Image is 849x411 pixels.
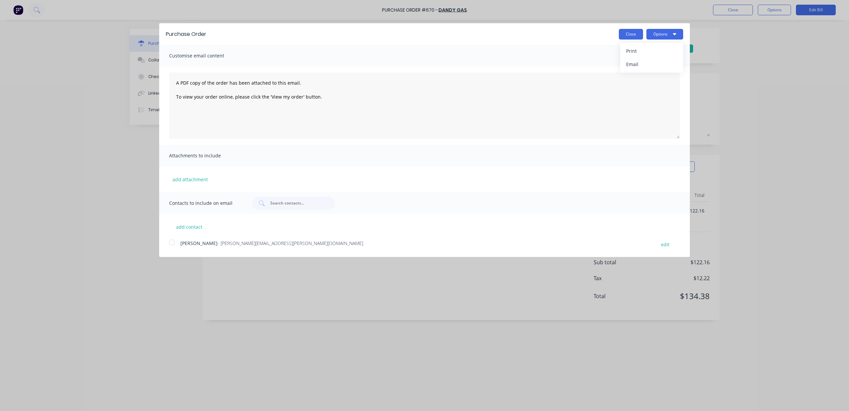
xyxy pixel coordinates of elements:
input: Search contacts... [270,200,325,206]
span: Attachments to include [169,151,242,160]
span: Customise email content [169,51,242,60]
button: edit [657,240,674,249]
button: Email [620,58,683,71]
button: add contact [169,222,209,232]
textarea: A PDF copy of the order has been attached to this email. To view your order online, please click ... [169,72,680,139]
button: Close [619,29,643,40]
div: Print [626,46,677,56]
div: Purchase Order [166,30,206,38]
span: [PERSON_NAME] [180,240,218,246]
span: Contacts to include on email [169,199,242,208]
div: Email [626,59,677,69]
button: add attachment [169,174,211,184]
button: Options [646,29,683,40]
button: Print [620,44,683,58]
span: - [PERSON_NAME][EMAIL_ADDRESS][PERSON_NAME][DOMAIN_NAME] [218,240,363,246]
